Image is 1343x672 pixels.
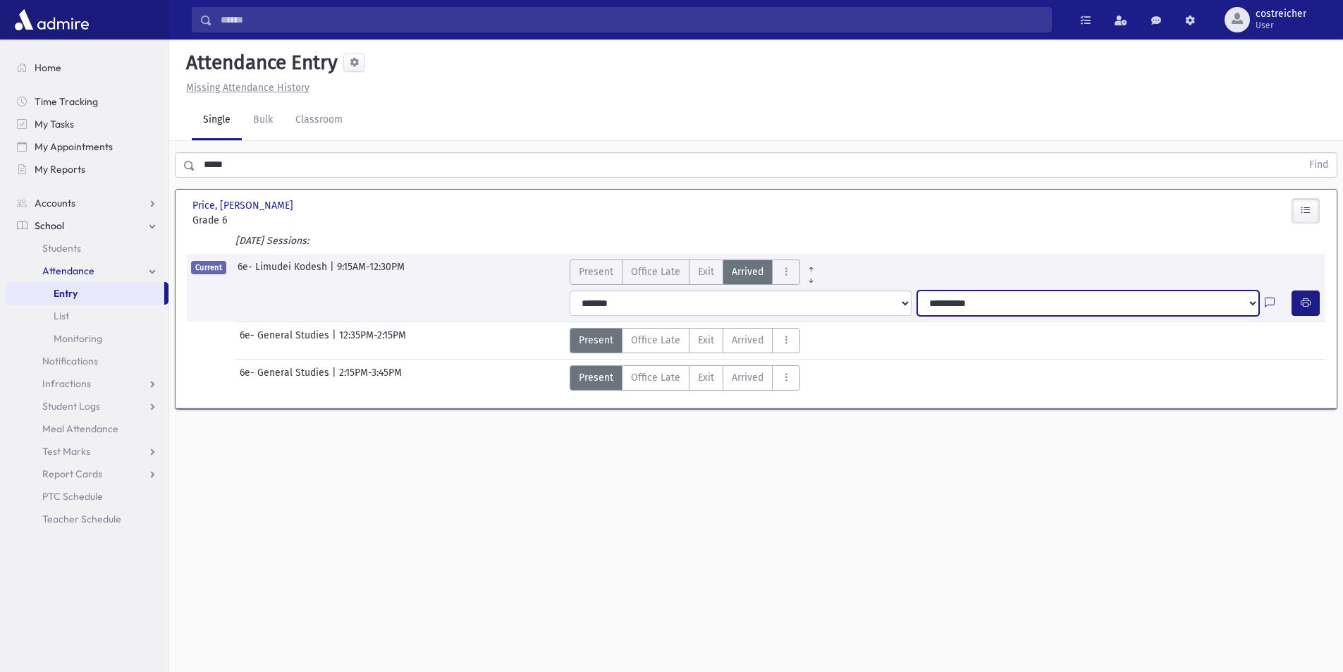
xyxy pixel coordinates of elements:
[631,333,680,348] span: Office Late
[191,261,226,274] span: Current
[339,328,406,353] span: 12:35PM-2:15PM
[337,259,405,285] span: 9:15AM-12:30PM
[6,508,168,530] a: Teacher Schedule
[579,264,613,279] span: Present
[42,377,91,390] span: Infractions
[6,158,168,181] a: My Reports
[54,332,102,345] span: Monitoring
[6,417,168,440] a: Meal Attendance
[6,282,164,305] a: Entry
[1256,20,1306,31] span: User
[800,259,822,271] a: All Prior
[631,264,680,279] span: Office Late
[35,219,64,232] span: School
[192,101,242,140] a: Single
[6,350,168,372] a: Notifications
[6,395,168,417] a: Student Logs
[235,235,309,247] i: [DATE] Sessions:
[6,237,168,259] a: Students
[35,61,61,74] span: Home
[42,242,81,255] span: Students
[54,287,78,300] span: Entry
[54,310,69,322] span: List
[42,355,98,367] span: Notifications
[570,328,800,353] div: AttTypes
[570,365,800,391] div: AttTypes
[6,113,168,135] a: My Tasks
[35,95,98,108] span: Time Tracking
[732,264,764,279] span: Arrived
[35,197,75,209] span: Accounts
[192,213,369,228] span: Grade 6
[732,370,764,385] span: Arrived
[238,259,330,285] span: 6e- Limudei Kodesh
[339,365,402,391] span: 2:15PM-3:45PM
[330,259,337,285] span: |
[35,140,113,153] span: My Appointments
[6,440,168,463] a: Test Marks
[6,305,168,327] a: List
[35,163,85,176] span: My Reports
[6,214,168,237] a: School
[6,192,168,214] a: Accounts
[42,490,103,503] span: PTC Schedule
[6,90,168,113] a: Time Tracking
[240,328,332,353] span: 6e- General Studies
[284,101,354,140] a: Classroom
[6,135,168,158] a: My Appointments
[6,485,168,508] a: PTC Schedule
[6,259,168,282] a: Attendance
[1301,153,1337,177] button: Find
[579,333,613,348] span: Present
[192,198,296,213] span: Price, [PERSON_NAME]
[42,264,94,277] span: Attendance
[1256,8,1306,20] span: costreicher
[570,259,822,285] div: AttTypes
[698,370,714,385] span: Exit
[180,82,309,94] a: Missing Attendance History
[6,56,168,79] a: Home
[332,365,339,391] span: |
[42,468,102,480] span: Report Cards
[698,333,714,348] span: Exit
[212,7,1051,32] input: Search
[698,264,714,279] span: Exit
[240,365,332,391] span: 6e- General Studies
[42,422,118,435] span: Meal Attendance
[180,51,338,75] h5: Attendance Entry
[42,445,90,458] span: Test Marks
[800,271,822,282] a: All Later
[6,372,168,395] a: Infractions
[242,101,284,140] a: Bulk
[42,513,121,525] span: Teacher Schedule
[6,463,168,485] a: Report Cards
[35,118,74,130] span: My Tasks
[732,333,764,348] span: Arrived
[11,6,92,34] img: AdmirePro
[631,370,680,385] span: Office Late
[42,400,100,413] span: Student Logs
[579,370,613,385] span: Present
[332,328,339,353] span: |
[186,82,309,94] u: Missing Attendance History
[6,327,168,350] a: Monitoring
